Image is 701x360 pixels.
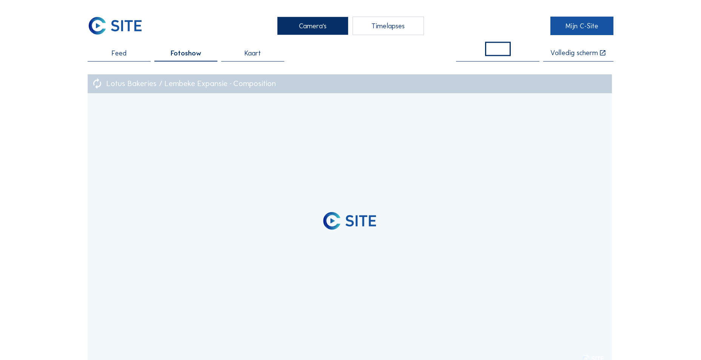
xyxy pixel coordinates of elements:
img: logo_pic [328,211,336,228]
div: Lotus Bakeries / Lembeke Expansie [106,80,233,88]
a: Mijn C-Site [550,17,613,35]
span: Kaart [245,50,261,57]
img: logo_text [346,215,376,227]
a: C-SITE Logo [88,17,151,35]
span: Feed [112,50,126,57]
div: Volledig scherm [550,49,598,57]
div: Camera's [277,17,348,35]
div: Composition [233,80,276,88]
span: Fotoshow [171,50,201,57]
div: Timelapses [353,17,424,35]
img: C-SITE Logo [88,17,143,35]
